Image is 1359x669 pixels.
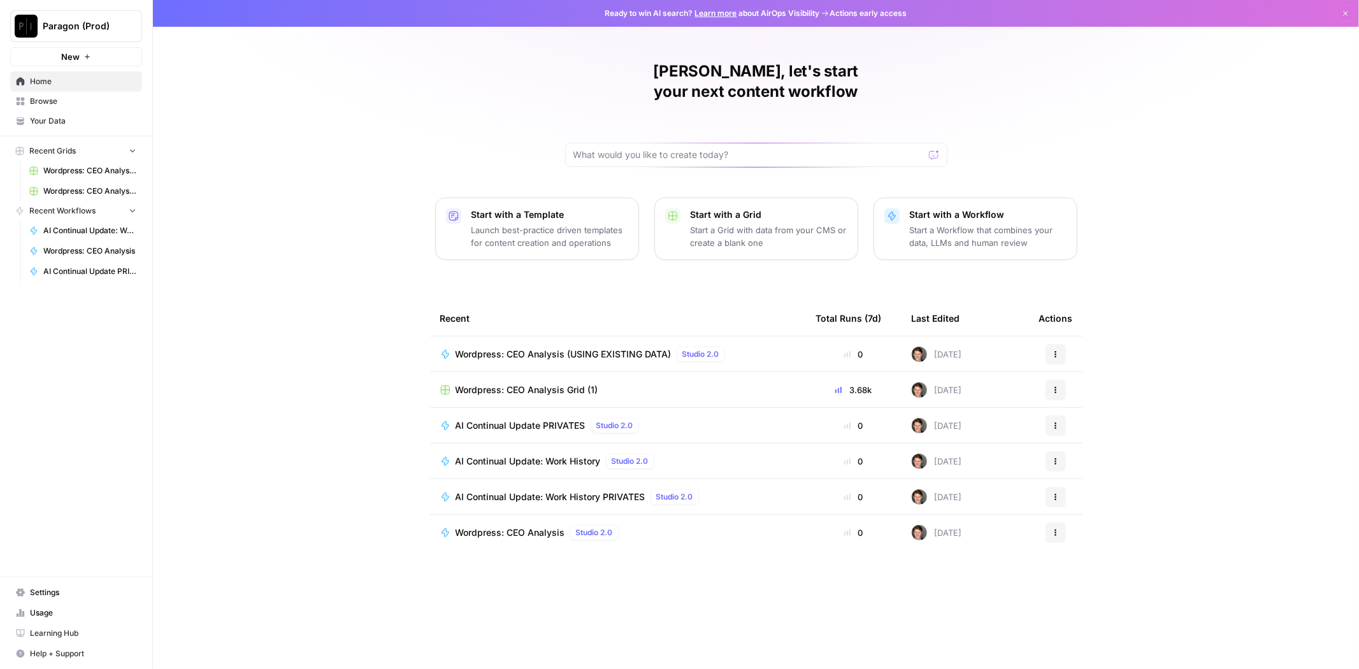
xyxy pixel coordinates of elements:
span: Help + Support [30,648,136,659]
span: Wordpress: CEO Analysis (USING EXISTING DATA) [456,348,672,361]
button: Start with a WorkflowStart a Workflow that combines your data, LLMs and human review [874,198,1077,260]
img: qw00ik6ez51o8uf7vgx83yxyzow9 [912,489,927,505]
a: Your Data [10,111,142,131]
a: Wordpress: CEO Analysis Grid (1) [24,181,142,201]
button: Start with a TemplateLaunch best-practice driven templates for content creation and operations [435,198,639,260]
a: AI Continual Update PRIVATES [24,261,142,282]
a: Learn more [695,8,737,18]
img: qw00ik6ez51o8uf7vgx83yxyzow9 [912,347,927,362]
span: Actions early access [830,8,907,19]
span: New [61,50,80,63]
div: 0 [816,491,891,503]
div: [DATE] [912,418,962,433]
span: Studio 2.0 [596,420,633,431]
button: Recent Workflows [10,201,142,220]
span: Settings [30,587,136,598]
span: Wordpress: CEO Analysis Grid (1) [456,384,598,396]
button: Workspace: Paragon (Prod) [10,10,142,42]
span: Wordpress: CEO Analysis [456,526,565,539]
p: Start with a Template [471,208,628,221]
span: Wordpress: CEO Analysis Grid [43,165,136,176]
span: AI Continual Update: Work History [456,455,601,468]
span: Paragon (Prod) [43,20,120,32]
span: Home [30,76,136,87]
span: Usage [30,607,136,619]
p: Launch best-practice driven templates for content creation and operations [471,224,628,249]
div: [DATE] [912,489,962,505]
a: AI Continual Update PRIVATESStudio 2.0 [440,418,796,433]
a: Wordpress: CEO Analysis (USING EXISTING DATA)Studio 2.0 [440,347,796,362]
p: Start a Workflow that combines your data, LLMs and human review [910,224,1067,249]
button: Recent Grids [10,141,142,161]
p: Start with a Grid [691,208,847,221]
a: Settings [10,582,142,603]
a: Wordpress: CEO Analysis [24,241,142,261]
a: AI Continual Update: Work History [24,220,142,241]
div: 0 [816,419,891,432]
input: What would you like to create today? [573,148,924,161]
img: qw00ik6ez51o8uf7vgx83yxyzow9 [912,418,927,433]
span: Studio 2.0 [682,349,719,360]
a: Wordpress: CEO AnalysisStudio 2.0 [440,525,796,540]
img: qw00ik6ez51o8uf7vgx83yxyzow9 [912,525,927,540]
span: AI Continual Update PRIVATES [456,419,586,432]
a: Usage [10,603,142,623]
a: Wordpress: CEO Analysis Grid (1) [440,384,796,396]
img: qw00ik6ez51o8uf7vgx83yxyzow9 [912,454,927,469]
div: [DATE] [912,454,962,469]
a: AI Continual Update: Work HistoryStudio 2.0 [440,454,796,469]
a: Browse [10,91,142,111]
a: Home [10,71,142,92]
span: Studio 2.0 [656,491,693,503]
div: Recent [440,301,796,336]
span: Wordpress: CEO Analysis Grid (1) [43,185,136,197]
span: Your Data [30,115,136,127]
div: 0 [816,526,891,539]
span: Ready to win AI search? about AirOps Visibility [605,8,820,19]
a: Wordpress: CEO Analysis Grid [24,161,142,181]
a: Learning Hub [10,623,142,644]
div: Actions [1039,301,1073,336]
span: Learning Hub [30,628,136,639]
span: Studio 2.0 [576,527,613,538]
p: Start a Grid with data from your CMS or create a blank one [691,224,847,249]
img: qw00ik6ez51o8uf7vgx83yxyzow9 [912,382,927,398]
span: Wordpress: CEO Analysis [43,245,136,257]
div: [DATE] [912,525,962,540]
div: 3.68k [816,384,891,396]
span: AI Continual Update: Work History [43,225,136,236]
span: Browse [30,96,136,107]
a: AI Continual Update: Work History PRIVATESStudio 2.0 [440,489,796,505]
button: Start with a GridStart a Grid with data from your CMS or create a blank one [654,198,858,260]
div: 0 [816,348,891,361]
h1: [PERSON_NAME], let's start your next content workflow [565,61,947,102]
img: Paragon (Prod) Logo [15,15,38,38]
button: Help + Support [10,644,142,664]
div: 0 [816,455,891,468]
div: [DATE] [912,382,962,398]
div: [DATE] [912,347,962,362]
span: Recent Workflows [29,205,96,217]
span: AI Continual Update: Work History PRIVATES [456,491,645,503]
button: New [10,47,142,66]
span: Studio 2.0 [612,456,649,467]
p: Start with a Workflow [910,208,1067,221]
div: Last Edited [912,301,960,336]
span: Recent Grids [29,145,76,157]
div: Total Runs (7d) [816,301,882,336]
span: AI Continual Update PRIVATES [43,266,136,277]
